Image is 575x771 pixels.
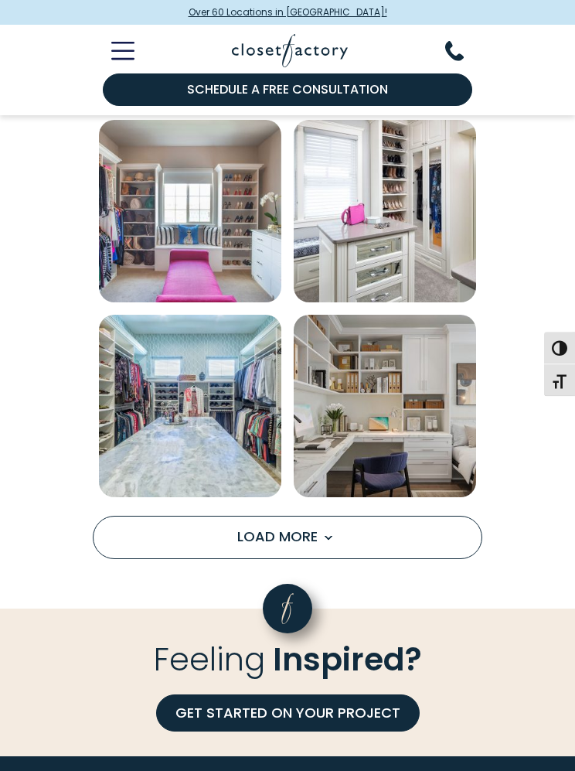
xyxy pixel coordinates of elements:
[232,34,348,67] img: Closet Factory Logo
[99,316,281,498] a: Open inspiration gallery to preview enlarged image
[99,121,281,303] a: Open inspiration gallery to preview enlarged image
[99,316,281,498] img: Large central island and dual handing rods in walk-in closet. Features glass open shelving and cr...
[154,638,265,682] span: Feeling
[445,41,482,61] button: Phone Number
[156,695,420,732] a: GET STARTED ON YOUR PROJECT
[294,316,476,498] a: Open inspiration gallery to preview enlarged image
[273,638,422,682] span: Inspired?
[237,527,338,547] span: Load More
[294,121,476,303] img: Walk-in closet with open shoe shelving with elite chrome toe stops, glass inset door fronts, and ...
[294,316,476,498] img: Wall bed built into shaker cabinetry in office, includes crown molding and goose neck lighting.
[189,5,387,19] span: Over 60 Locations in [GEOGRAPHIC_DATA]!
[99,121,281,303] img: Walk-in closet with dual hanging rods, crown molding, built-in drawers and window seat bench.
[93,517,482,560] button: Load more inspiration gallery images
[544,364,575,397] button: Toggle Font size
[93,42,134,60] button: Toggle Mobile Menu
[294,121,476,303] a: Open inspiration gallery to preview enlarged image
[544,332,575,364] button: Toggle High Contrast
[103,73,473,106] a: Schedule a Free Consultation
